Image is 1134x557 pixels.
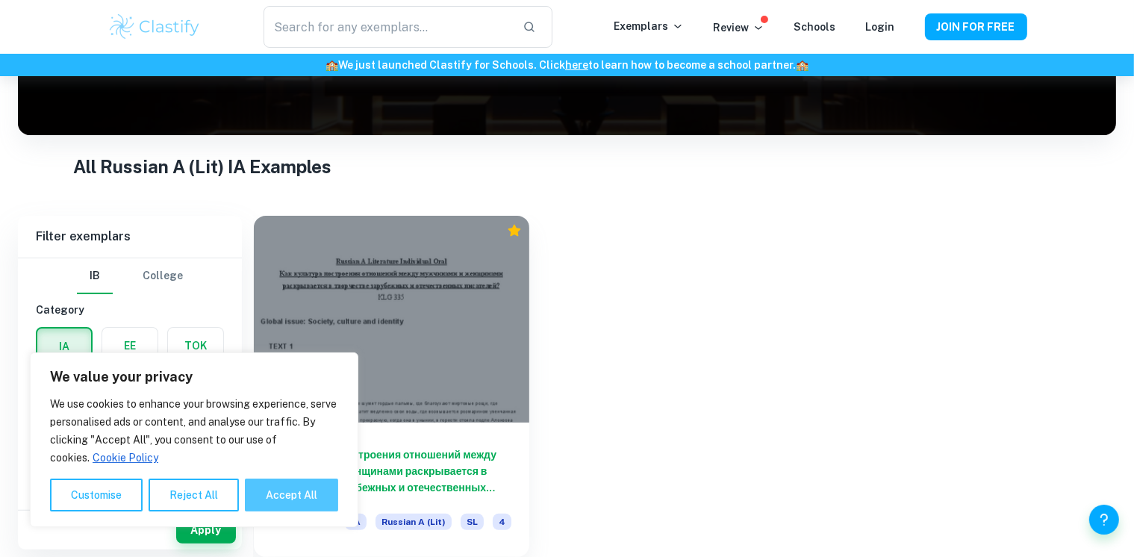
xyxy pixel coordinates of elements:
button: Help and Feedback [1089,505,1119,535]
p: We value your privacy [50,368,338,386]
input: Search for any exemplars... [264,6,510,48]
a: Schools [794,21,836,33]
button: EE [102,328,158,364]
div: Filter type choice [77,258,183,294]
div: Premium [507,223,522,238]
button: Customise [50,479,143,511]
h1: All Russian A (Lit) IA Examples [73,153,1062,180]
h6: We just launched Clastify for Schools. Click to learn how to become a school partner. [3,57,1131,73]
div: We value your privacy [30,352,358,527]
a: here [565,59,588,71]
h6: Category [36,302,224,318]
button: IB [77,258,113,294]
button: Reject All [149,479,239,511]
button: College [143,258,183,294]
p: Exemplars [614,18,684,34]
p: We use cookies to enhance your browsing experience, serve personalised ads or content, and analys... [50,395,338,467]
img: Clastify logo [108,12,202,42]
span: SL [461,514,484,530]
button: JOIN FOR FREE [925,13,1027,40]
span: 4 [493,514,511,530]
p: Review [714,19,764,36]
a: Login [866,21,895,33]
span: Russian A (Lit) [376,514,452,530]
button: Accept All [245,479,338,511]
span: 🏫 [325,59,338,71]
button: Apply [176,517,236,544]
button: TOK [168,328,223,364]
a: Как культура построения отношений между мужчинами и женщинами раскрывается в творчестве зарубежны... [254,216,529,557]
h6: Как культура построения отношений между мужчинами и женщинами раскрывается в творчестве зарубежны... [272,446,511,496]
a: Cookie Policy [92,451,159,464]
button: IA [37,329,91,364]
h6: Filter exemplars [18,216,242,258]
span: 🏫 [796,59,809,71]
